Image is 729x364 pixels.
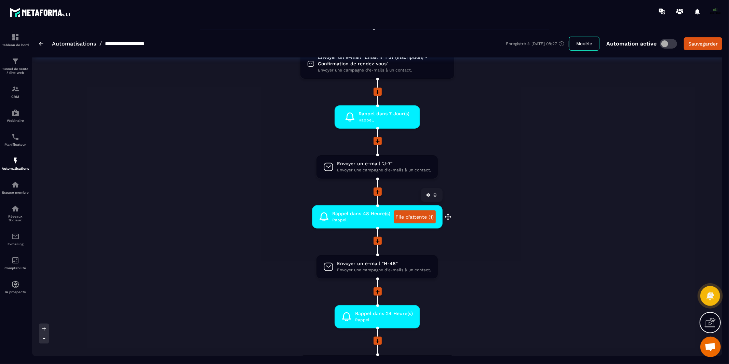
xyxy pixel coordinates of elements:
[506,41,569,47] div: Enregistré à
[2,266,29,270] p: Comptabilité
[359,117,409,123] span: Rappel.
[337,260,431,267] span: Envoyer un e-mail "H-48"
[333,217,391,223] span: Rappel.
[11,85,19,93] img: formation
[318,54,447,67] span: Envoyer un e-mail "Email n°1 J1 (inscription) - Confirmation de rendez-vous"
[2,104,29,128] a: automationsautomationsWebinaire
[11,109,19,117] img: automations
[2,28,29,52] a: formationformationTableau de bord
[2,199,29,227] a: social-networksocial-networkRéseaux Sociaux
[337,160,431,167] span: Envoyer un e-mail "J-7"
[2,43,29,47] p: Tableau de bord
[531,41,557,46] p: [DATE] 08:27
[337,167,431,173] span: Envoyer une campagne d'e-mails à un contact.
[569,37,599,51] button: Modèle
[2,95,29,99] p: CRM
[11,181,19,189] img: automations
[2,80,29,104] a: formationformationCRM
[337,267,431,273] span: Envoyer une campagne d'e-mails à un contact.
[684,37,722,50] button: Sauvegarder
[11,256,19,264] img: accountant
[2,227,29,251] a: emailemailE-mailing
[11,157,19,165] img: automations
[318,67,447,74] span: Envoyer une campagne d'e-mails à un contact.
[2,143,29,146] p: Planificateur
[2,251,29,275] a: accountantaccountantComptabilité
[2,52,29,80] a: formationformationTunnel de vente / Site web
[2,290,29,294] p: IA prospects
[2,191,29,194] p: Espace membre
[2,67,29,75] p: Tunnel de vente / Site web
[2,242,29,246] p: E-mailing
[11,133,19,141] img: scheduler
[688,40,718,47] div: Sauvegarder
[10,6,71,18] img: logo
[700,337,721,357] a: Ouvrir le chat
[2,175,29,199] a: automationsautomationsEspace membre
[333,210,391,217] span: Rappel dans 48 Heure(s)
[606,40,657,47] p: Automation active
[2,119,29,122] p: Webinaire
[99,40,102,47] span: /
[2,167,29,170] p: Automatisations
[11,33,19,41] img: formation
[2,214,29,222] p: Réseaux Sociaux
[394,210,436,223] a: File d'attente (1)
[11,205,19,213] img: social-network
[11,280,19,288] img: automations
[39,42,43,46] img: arrow
[11,57,19,65] img: formation
[2,152,29,175] a: automationsautomationsAutomatisations
[11,232,19,240] img: email
[2,128,29,152] a: schedulerschedulerPlanificateur
[355,310,413,317] span: Rappel dans 24 Heure(s)
[359,110,409,117] span: Rappel dans 7 Jour(s)
[355,317,413,323] span: Rappel.
[52,40,96,47] a: Automatisations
